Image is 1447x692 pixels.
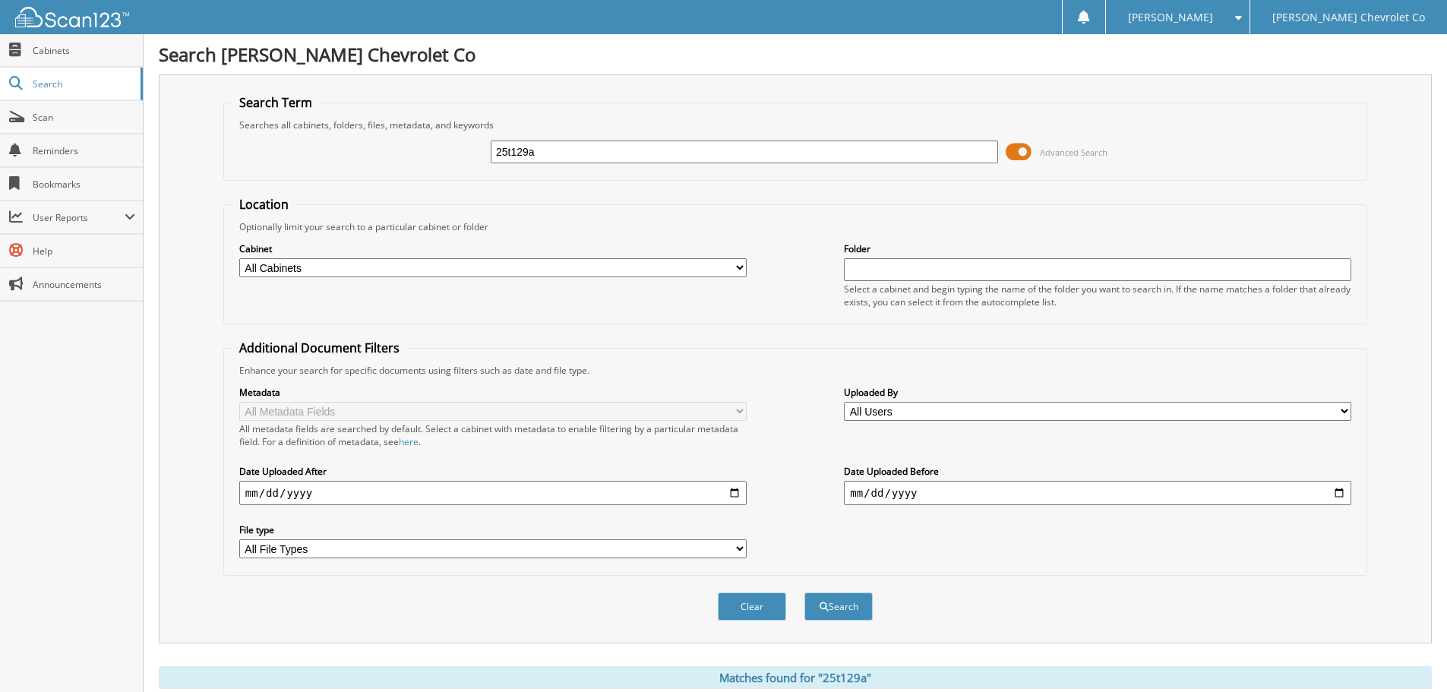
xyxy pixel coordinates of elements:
[232,196,296,213] legend: Location
[1040,147,1107,158] span: Advanced Search
[718,592,786,621] button: Clear
[239,465,747,478] label: Date Uploaded After
[239,386,747,399] label: Metadata
[1272,13,1425,22] span: [PERSON_NAME] Chevrolet Co
[232,340,407,356] legend: Additional Document Filters
[804,592,873,621] button: Search
[399,435,419,448] a: here
[239,242,747,255] label: Cabinet
[232,220,1359,233] div: Optionally limit your search to a particular cabinet or folder
[33,278,135,291] span: Announcements
[159,666,1432,689] div: Matches found for "25t129a"
[159,42,1432,67] h1: Search [PERSON_NAME] Chevrolet Co
[844,481,1351,505] input: end
[1128,13,1213,22] span: [PERSON_NAME]
[33,77,133,90] span: Search
[232,94,320,111] legend: Search Term
[33,211,125,224] span: User Reports
[232,118,1359,131] div: Searches all cabinets, folders, files, metadata, and keywords
[844,283,1351,308] div: Select a cabinet and begin typing the name of the folder you want to search in. If the name match...
[33,144,135,157] span: Reminders
[33,245,135,258] span: Help
[844,465,1351,478] label: Date Uploaded Before
[239,422,747,448] div: All metadata fields are searched by default. Select a cabinet with metadata to enable filtering b...
[239,481,747,505] input: start
[232,364,1359,377] div: Enhance your search for specific documents using filters such as date and file type.
[15,7,129,27] img: scan123-logo-white.svg
[33,178,135,191] span: Bookmarks
[33,44,135,57] span: Cabinets
[844,386,1351,399] label: Uploaded By
[33,111,135,124] span: Scan
[239,523,747,536] label: File type
[844,242,1351,255] label: Folder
